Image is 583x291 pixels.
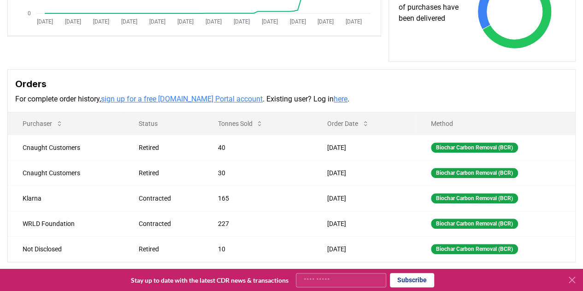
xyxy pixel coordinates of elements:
tspan: [DATE] [290,18,306,25]
tspan: [DATE] [65,18,81,25]
p: of purchases have been delivered [398,2,464,24]
div: Contracted [139,219,196,228]
td: [DATE] [312,211,417,236]
button: Order Date [320,114,377,133]
tspan: [DATE] [346,18,362,25]
td: Not Disclosed [8,236,124,261]
h3: Orders [15,77,568,91]
td: [DATE] [312,236,417,261]
tspan: [DATE] [93,18,109,25]
tspan: [DATE] [121,18,137,25]
td: 165 [203,185,312,211]
button: Tonnes Sold [210,114,271,133]
td: Cnaught Customers [8,160,124,185]
tspan: [DATE] [177,18,194,25]
td: 30 [203,160,312,185]
button: Purchaser [15,114,71,133]
div: Contracted [139,194,196,203]
p: Status [131,119,196,128]
div: Retired [139,143,196,152]
div: Biochar Carbon Removal (BCR) [431,168,518,178]
tspan: [DATE] [234,18,250,25]
tspan: [DATE] [37,18,53,25]
td: [DATE] [312,135,417,160]
a: sign up for a free [DOMAIN_NAME] Portal account [101,95,263,103]
a: here [334,95,347,103]
td: 227 [203,211,312,236]
tspan: [DATE] [318,18,334,25]
tspan: [DATE] [206,18,222,25]
div: Retired [139,168,196,178]
tspan: [DATE] [149,18,165,25]
td: 40 [203,135,312,160]
td: Klarna [8,185,124,211]
p: For complete order history, . Existing user? Log in . [15,94,568,105]
td: [DATE] [312,160,417,185]
p: Method [424,119,568,128]
td: Cnaught Customers [8,135,124,160]
tspan: 0 [28,10,31,17]
div: Biochar Carbon Removal (BCR) [431,219,518,229]
tspan: [DATE] [262,18,278,25]
div: Biochar Carbon Removal (BCR) [431,193,518,203]
div: Biochar Carbon Removal (BCR) [431,244,518,254]
div: Biochar Carbon Removal (BCR) [431,143,518,153]
td: WRLD Foundation [8,211,124,236]
div: Retired [139,244,196,254]
td: [DATE] [312,185,417,211]
td: 10 [203,236,312,261]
